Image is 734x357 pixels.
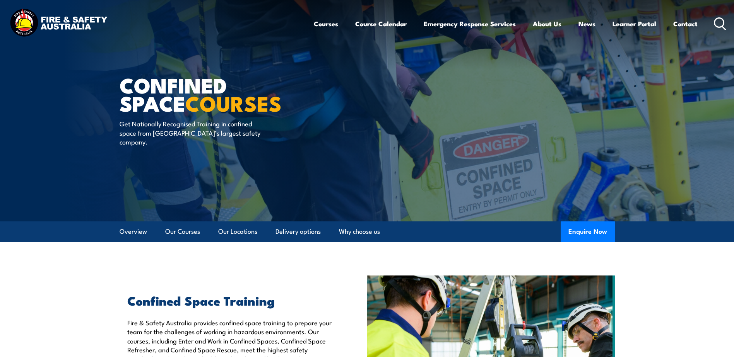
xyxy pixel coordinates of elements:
a: Course Calendar [355,14,407,34]
button: Enquire Now [561,221,615,242]
strong: COURSES [185,87,282,119]
a: Learner Portal [613,14,656,34]
a: Contact [673,14,698,34]
a: Emergency Response Services [424,14,516,34]
a: Overview [120,221,147,242]
a: Delivery options [275,221,321,242]
h2: Confined Space Training [127,295,332,306]
a: Our Locations [218,221,257,242]
a: Why choose us [339,221,380,242]
h1: Confined Space [120,76,311,112]
a: About Us [533,14,561,34]
p: Get Nationally Recognised Training in confined space from [GEOGRAPHIC_DATA]’s largest safety comp... [120,119,261,146]
a: Courses [314,14,338,34]
a: Our Courses [165,221,200,242]
a: News [578,14,595,34]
